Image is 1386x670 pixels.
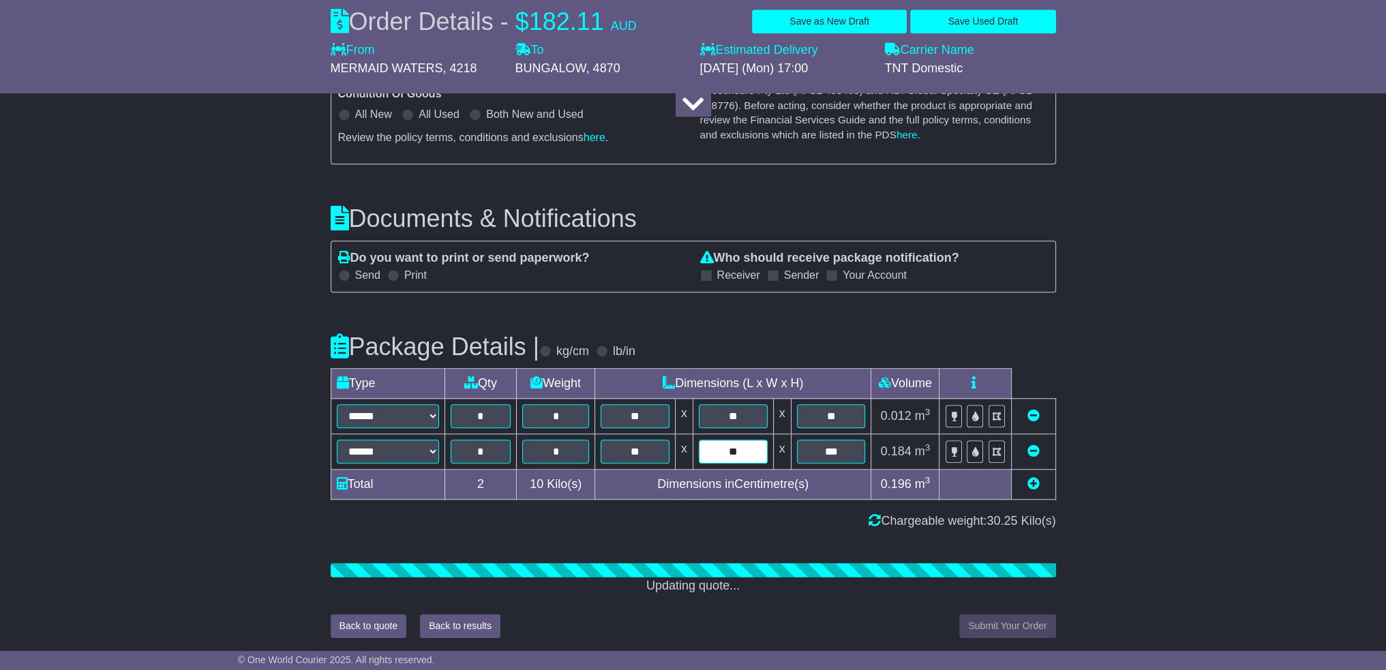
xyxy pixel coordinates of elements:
div: Order Details - [331,7,637,36]
span: m [915,477,931,491]
button: Back to results [420,614,500,638]
span: Submit Your Order [968,620,1046,631]
a: Remove this item [1027,444,1040,458]
span: 0.184 [881,444,912,458]
span: AUD [611,19,637,33]
h3: Package Details | [331,333,540,361]
td: Volume [871,369,939,399]
label: kg/cm [556,344,589,359]
td: Dimensions (L x W x H) [594,369,871,399]
sup: 3 [925,407,931,417]
td: Kilo(s) [517,470,595,500]
span: 10 [530,477,543,491]
td: Type [331,369,445,399]
span: m [915,444,931,458]
span: , 4870 [586,61,620,75]
td: x [773,434,791,470]
label: Your Account [843,269,907,281]
td: Weight [517,369,595,399]
td: 2 [445,470,517,500]
button: Save Used Draft [910,10,1055,33]
td: x [675,399,693,434]
span: 182.11 [529,7,604,35]
button: Submit Your Order [959,614,1055,638]
label: Estimated Delivery [700,43,871,58]
button: Save as New Draft [752,10,907,33]
td: Total [331,470,445,500]
label: Carrier Name [885,43,974,58]
a: Add new item [1027,477,1040,491]
span: m [915,409,931,423]
small: One World Courier is a distributor of the insurance product acting on behalf of FreightInsure. Fr... [700,55,1046,140]
label: To [515,43,544,58]
div: Review the policy terms, conditions and exclusions . [338,131,687,144]
span: BUNGALOW [515,61,586,75]
label: Send [355,269,380,281]
a: Remove this item [1027,409,1040,423]
td: x [675,434,693,470]
td: Qty [445,369,517,399]
span: , 4218 [443,61,477,75]
label: From [331,43,375,58]
span: 30.25 [986,514,1017,528]
label: Print [404,269,427,281]
td: Dimensions in Centimetre(s) [594,470,871,500]
span: MERMAID WATERS [331,61,443,75]
span: 0.012 [881,409,912,423]
td: x [773,399,791,434]
h3: Documents & Notifications [331,205,1056,232]
div: Updating quote... [331,579,1056,594]
span: $ [515,7,529,35]
sup: 3 [925,475,931,485]
label: Do you want to print or send paperwork? [338,251,590,266]
span: © One World Courier 2025. All rights reserved. [238,654,435,665]
b: Condition Of Goods [338,88,442,100]
a: here [897,129,918,140]
label: Sender [784,269,819,281]
sup: 3 [925,442,931,453]
span: 0.196 [881,477,912,491]
div: Chargeable weight: Kilo(s) [331,514,1056,529]
button: Back to quote [331,614,407,638]
div: [DATE] (Mon) 17:00 [700,61,871,76]
label: Receiver [717,269,760,281]
div: TNT Domestic [885,61,1056,76]
label: Who should receive package notification? [700,251,959,266]
label: lb/in [613,344,635,359]
a: here [584,132,605,143]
